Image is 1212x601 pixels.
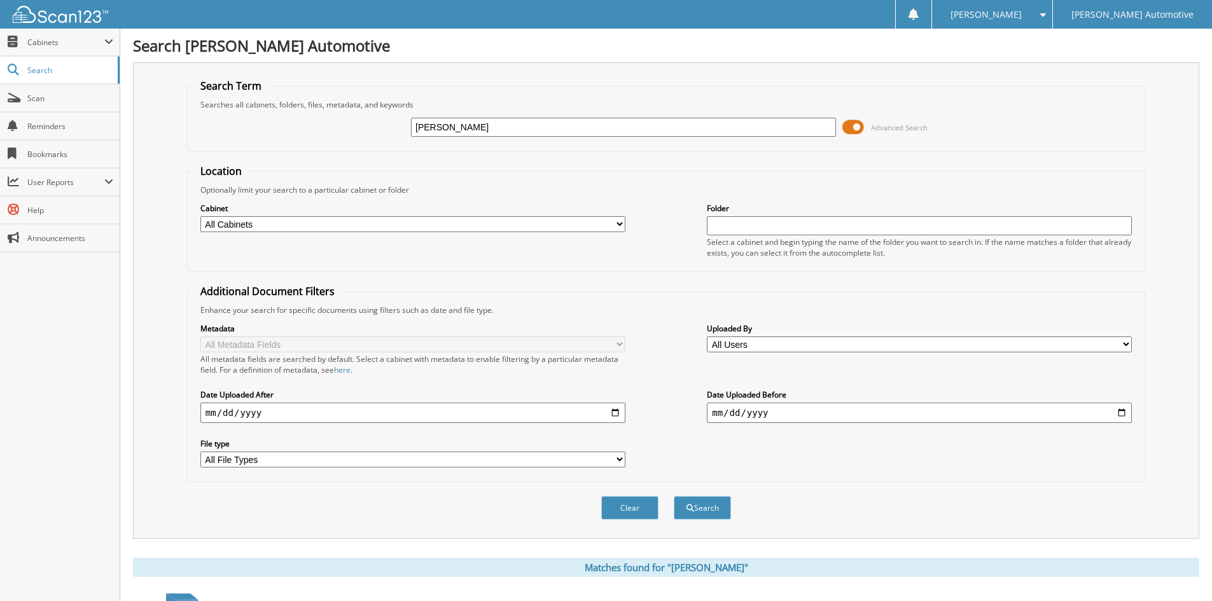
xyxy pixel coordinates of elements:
a: here [334,364,351,375]
div: Matches found for "[PERSON_NAME]" [133,558,1199,577]
div: Searches all cabinets, folders, files, metadata, and keywords [194,99,1138,110]
span: Help [27,205,113,216]
label: File type [200,438,625,449]
legend: Search Term [194,79,268,93]
h1: Search [PERSON_NAME] Automotive [133,35,1199,56]
div: Select a cabinet and begin typing the name of the folder you want to search in. If the name match... [707,237,1132,258]
div: Optionally limit your search to a particular cabinet or folder [194,184,1138,195]
span: [PERSON_NAME] [951,11,1022,18]
span: Scan [27,93,113,104]
input: start [200,403,625,423]
img: scan123-logo-white.svg [13,6,108,23]
label: Folder [707,203,1132,214]
span: User Reports [27,177,104,188]
label: Uploaded By [707,323,1132,334]
label: Date Uploaded After [200,389,625,400]
legend: Location [194,164,248,178]
button: Search [674,496,731,520]
span: Reminders [27,121,113,132]
span: Cabinets [27,37,104,48]
div: All metadata fields are searched by default. Select a cabinet with metadata to enable filtering b... [200,354,625,375]
button: Clear [601,496,658,520]
span: Advanced Search [871,123,928,132]
legend: Additional Document Filters [194,284,341,298]
label: Date Uploaded Before [707,389,1132,400]
label: Cabinet [200,203,625,214]
div: Enhance your search for specific documents using filters such as date and file type. [194,305,1138,315]
span: Search [27,65,111,76]
label: Metadata [200,323,625,334]
span: Bookmarks [27,149,113,160]
span: [PERSON_NAME] Automotive [1071,11,1194,18]
span: Announcements [27,233,113,244]
input: end [707,403,1132,423]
